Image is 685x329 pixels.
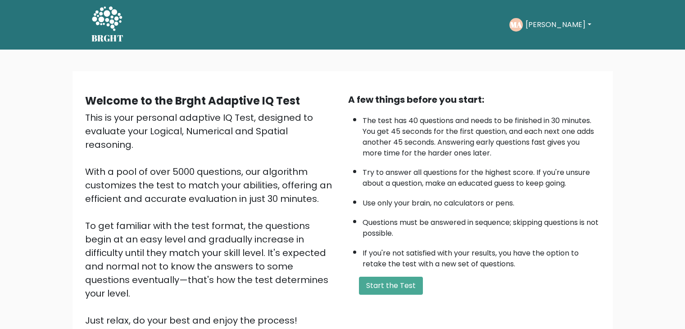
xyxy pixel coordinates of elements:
div: A few things before you start: [348,93,600,106]
button: Start the Test [359,277,423,295]
li: Questions must be answered in sequence; skipping questions is not possible. [363,213,600,239]
button: [PERSON_NAME] [523,19,594,31]
text: MA [510,19,522,30]
div: This is your personal adaptive IQ Test, designed to evaluate your Logical, Numerical and Spatial ... [85,111,337,327]
li: Use only your brain, no calculators or pens. [363,193,600,209]
li: If you're not satisfied with your results, you have the option to retake the test with a new set ... [363,243,600,270]
li: Try to answer all questions for the highest score. If you're unsure about a question, make an edu... [363,163,600,189]
b: Welcome to the Brght Adaptive IQ Test [85,93,300,108]
h5: BRGHT [91,33,124,44]
a: BRGHT [91,4,124,46]
li: The test has 40 questions and needs to be finished in 30 minutes. You get 45 seconds for the firs... [363,111,600,159]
